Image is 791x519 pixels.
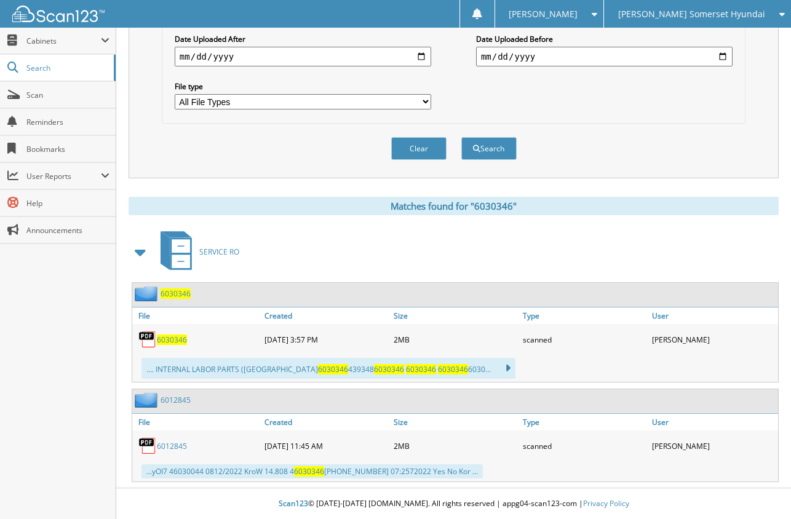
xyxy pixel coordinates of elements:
[26,225,109,236] span: Announcements
[520,434,649,458] div: scanned
[26,63,108,73] span: Search
[161,288,191,299] a: 6030346
[12,6,105,22] img: scan123-logo-white.svg
[26,198,109,208] span: Help
[391,307,520,324] a: Size
[161,395,191,405] a: 6012845
[157,335,187,345] a: 6030346
[649,414,778,430] a: User
[438,364,468,374] span: 6030346
[26,117,109,127] span: Reminders
[175,81,431,92] label: File type
[461,137,517,160] button: Search
[26,171,101,181] span: User Reports
[406,364,436,374] span: 6030346
[520,307,649,324] a: Type
[261,414,391,430] a: Created
[199,247,239,257] span: SERVICE RO
[520,327,649,352] div: scanned
[175,34,431,44] label: Date Uploaded After
[476,47,733,66] input: end
[135,392,161,408] img: folder2.png
[175,47,431,66] input: start
[261,434,391,458] div: [DATE] 11:45 AM
[391,327,520,352] div: 2MB
[618,10,765,18] span: [PERSON_NAME] Somerset Hyundai
[649,327,778,352] div: [PERSON_NAME]
[374,364,404,374] span: 6030346
[583,498,629,509] a: Privacy Policy
[261,307,391,324] a: Created
[294,466,324,477] span: 6030346
[729,460,791,519] iframe: Chat Widget
[157,441,187,451] a: 6012845
[132,307,261,324] a: File
[26,90,109,100] span: Scan
[132,414,261,430] a: File
[649,307,778,324] a: User
[391,414,520,430] a: Size
[391,434,520,458] div: 2MB
[391,137,447,160] button: Clear
[153,228,239,276] a: SERVICE RO
[138,437,157,455] img: PDF.png
[141,464,483,478] div: ...yOI7 46030044 0812/2022 KroW 14.808 4 [PHONE_NUMBER] 07:2572022 Yes No Kor ...
[26,144,109,154] span: Bookmarks
[476,34,733,44] label: Date Uploaded Before
[26,36,101,46] span: Cabinets
[135,286,161,301] img: folder2.png
[138,330,157,349] img: PDF.png
[141,358,515,379] div: .... INTERNAL LABOR PARTS ([GEOGRAPHIC_DATA] 439348 6030...
[520,414,649,430] a: Type
[509,10,578,18] span: [PERSON_NAME]
[116,489,791,519] div: © [DATE]-[DATE] [DOMAIN_NAME]. All rights reserved | appg04-scan123-com |
[649,434,778,458] div: [PERSON_NAME]
[129,197,779,215] div: Matches found for "6030346"
[279,498,308,509] span: Scan123
[261,327,391,352] div: [DATE] 3:57 PM
[318,364,348,374] span: 6030346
